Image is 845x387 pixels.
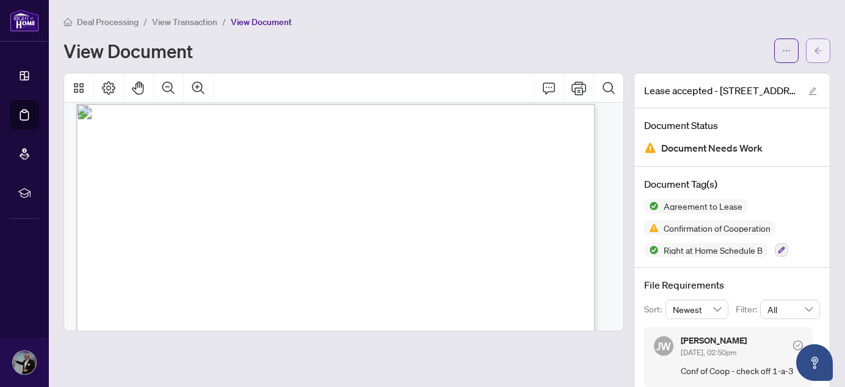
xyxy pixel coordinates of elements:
[659,224,775,232] span: Confirmation of Cooperation
[767,300,813,319] span: All
[796,344,833,381] button: Open asap
[63,18,72,26] span: home
[808,87,817,95] span: edit
[673,300,722,319] span: Newest
[63,41,193,61] h1: View Document
[77,17,139,28] span: Deal Processing
[681,348,736,357] span: [DATE], 02:50pm
[793,341,803,350] span: check-circle
[10,9,39,32] img: logo
[152,17,217,28] span: View Transaction
[644,83,797,98] span: Lease accepted - [STREET_ADDRESS] - AGREEMENT TO LEASE.pdf
[644,278,820,292] h4: File Requirements
[656,337,671,355] span: JW
[644,199,659,213] img: Status Icon
[659,202,747,210] span: Agreement to Lease
[782,46,791,55] span: ellipsis
[814,46,822,55] span: arrow-left
[644,118,820,133] h4: Document Status
[231,17,292,28] span: View Document
[644,243,659,257] img: Status Icon
[644,221,659,235] img: Status Icon
[644,303,665,316] p: Sort:
[659,246,767,254] span: Right at Home Schedule B
[13,351,36,374] img: Profile Icon
[644,142,656,154] img: Document Status
[661,140,763,157] span: Document Needs Work
[222,15,226,29] li: /
[681,364,803,378] span: Conf of Coop - check off 1-a-3
[681,336,747,345] h5: [PERSON_NAME]
[736,303,760,316] p: Filter:
[143,15,147,29] li: /
[644,177,820,191] h4: Document Tag(s)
